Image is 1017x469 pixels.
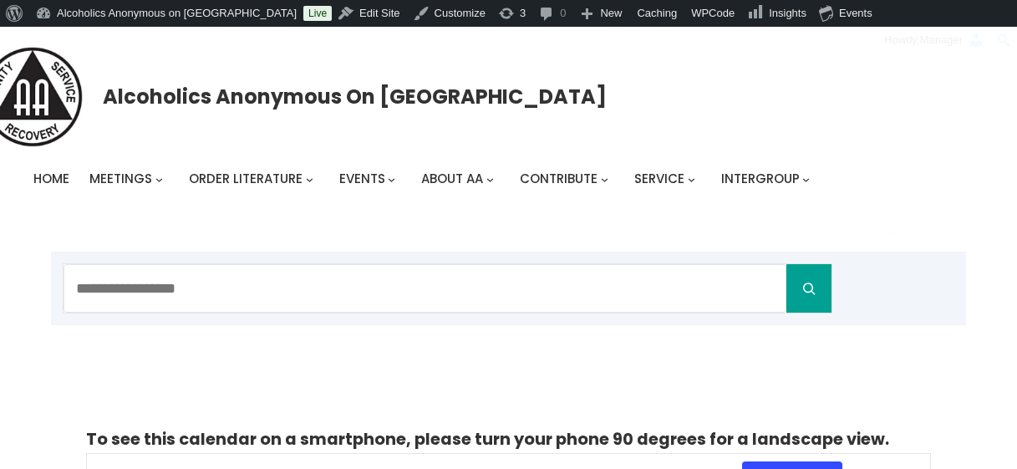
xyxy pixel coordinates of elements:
[103,79,607,115] a: Alcoholics Anonymous on [GEOGRAPHIC_DATA]
[33,170,69,187] span: Home
[306,176,313,183] button: Order Literature submenu
[33,167,816,191] nav: Intergroup
[155,176,163,183] button: Meetings submenu
[802,176,810,183] button: Intergroup submenu
[89,167,152,191] a: Meetings
[189,170,303,187] span: Order Literature
[421,167,483,191] a: About AA
[89,170,152,187] span: Meetings
[86,428,889,451] strong: To see this calendar on a smartphone, please turn your phone 90 degrees for a landscape view.
[303,6,332,21] a: Live
[721,170,800,187] span: Intergroup
[339,167,385,191] a: Events
[878,27,991,54] a: Howdy,
[601,176,608,183] button: Contribute submenu
[339,170,385,187] span: Events
[33,167,69,191] a: Home
[874,211,915,252] a: My Account
[388,176,395,183] button: Events submenu
[520,170,597,187] span: Contribute
[634,167,684,191] a: Service
[935,216,967,247] button: Cart
[786,264,831,313] button: Search
[920,33,963,46] span: Manager
[421,170,483,187] span: About AA
[688,176,695,183] button: Service submenu
[486,176,494,183] button: About AA submenu
[721,167,800,191] a: Intergroup
[520,167,597,191] a: Contribute
[634,170,684,187] span: Service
